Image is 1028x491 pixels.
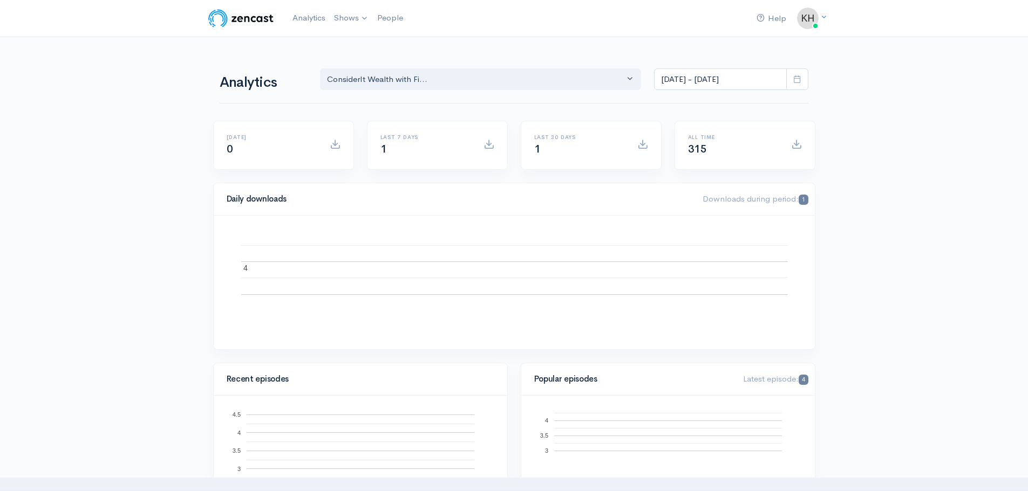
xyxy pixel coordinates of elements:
[227,195,690,204] h4: Daily downloads
[534,142,541,156] span: 1
[327,73,625,86] div: ConsiderIt Wealth with Fi...
[380,142,387,156] span: 1
[232,411,240,418] text: 4.5
[703,193,808,204] span: Downloads during period:
[799,375,808,385] span: 4
[227,229,802,336] svg: A chart.
[688,142,707,156] span: 315
[227,375,488,384] h4: Recent episodes
[534,134,624,140] h6: Last 30 days
[330,6,373,30] a: Shows
[237,465,240,472] text: 3
[320,68,642,91] button: ConsiderIt Wealth with Fi...
[237,429,240,435] text: 4
[227,134,317,140] h6: [DATE]
[380,134,471,140] h6: Last 7 days
[991,454,1017,480] iframe: gist-messenger-bubble-iframe
[688,134,778,140] h6: All time
[373,6,407,30] a: People
[799,195,808,205] span: 1
[220,75,307,91] h1: Analytics
[232,447,240,454] text: 3.5
[207,8,275,29] img: ZenCast Logo
[544,447,548,454] text: 3
[654,68,787,91] input: analytics date range selector
[544,417,548,424] text: 4
[227,142,233,156] span: 0
[534,375,731,384] h4: Popular episodes
[797,8,819,29] img: ...
[288,6,330,30] a: Analytics
[243,263,248,272] text: 4
[540,432,548,439] text: 3.5
[743,374,808,384] span: Latest episode:
[752,7,791,30] a: Help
